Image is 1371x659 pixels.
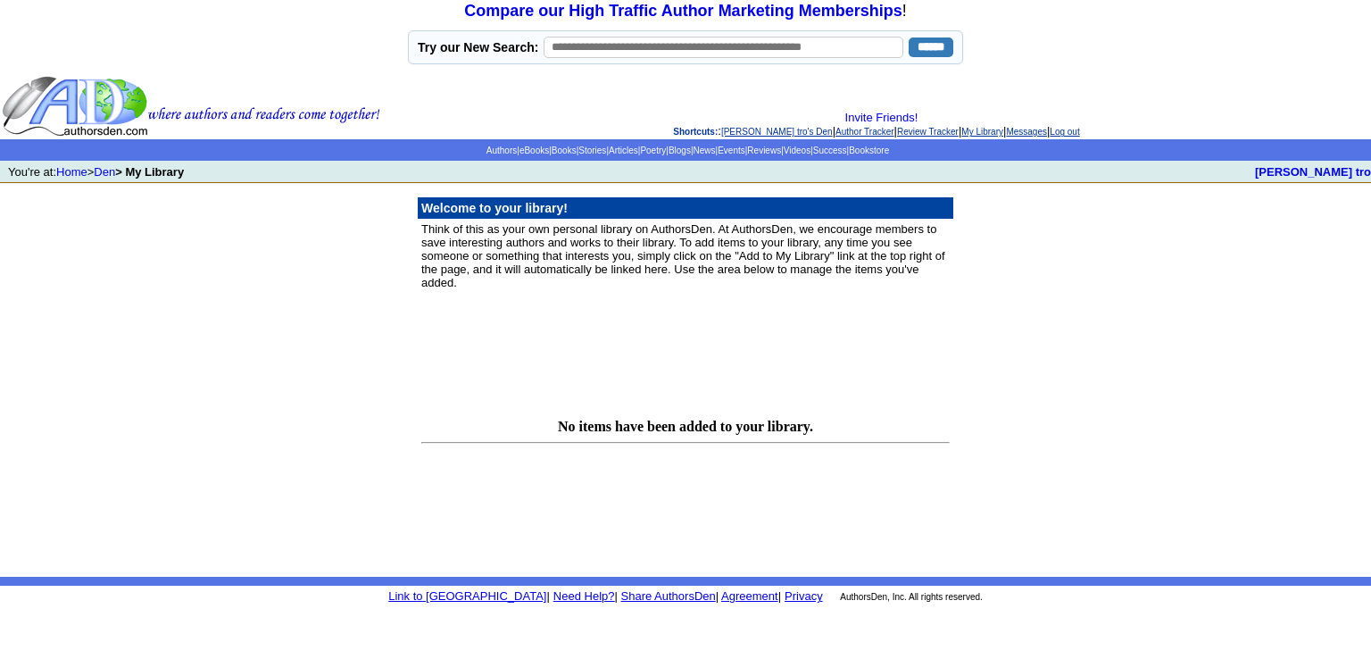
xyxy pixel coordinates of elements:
[1006,127,1047,137] a: Messages
[840,592,983,602] font: AuthorsDen, Inc. All rights reserved.
[553,589,615,603] a: Need Help?
[673,127,718,137] span: Shortcuts:
[421,222,945,289] font: Think of this as your own personal library on AuthorsDen. At AuthorsDen, we encourage members to ...
[747,146,781,155] a: Reviews
[578,146,606,155] a: Stories
[669,146,691,155] a: Blogs
[8,165,184,179] font: You're at: >
[552,146,577,155] a: Books
[721,589,778,603] a: Agreement
[384,111,1369,138] div: : | | | | |
[519,146,549,155] a: eBooks
[719,589,781,603] font: |
[718,146,745,155] a: Events
[115,165,184,179] b: > My Library
[785,589,823,603] a: Privacy
[614,589,617,603] font: |
[546,589,549,603] font: |
[640,146,666,155] a: Poetry
[897,127,959,137] a: Review Tracker
[621,589,716,603] a: Share AuthorsDen
[694,146,716,155] a: News
[464,2,902,20] a: Compare our High Traffic Author Marketing Memberships
[961,127,1003,137] a: My Library
[716,589,719,603] font: |
[421,201,950,215] p: Welcome to your library!
[721,127,833,137] a: [PERSON_NAME] tro's Den
[486,146,517,155] a: Authors
[784,146,810,155] a: Videos
[418,40,538,54] label: Try our New Search:
[388,589,546,603] a: Link to [GEOGRAPHIC_DATA]
[558,419,813,434] b: No items have been added to your library.
[1050,127,1079,137] a: Log out
[2,75,380,138] img: header_logo2.gif
[835,127,894,137] a: Author Tracker
[813,146,847,155] a: Success
[464,2,906,20] font: !
[609,146,638,155] a: Articles
[56,165,87,179] a: Home
[94,165,115,179] a: Den
[849,146,889,155] a: Bookstore
[845,111,918,124] a: Invite Friends!
[1255,165,1371,179] a: [PERSON_NAME] tro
